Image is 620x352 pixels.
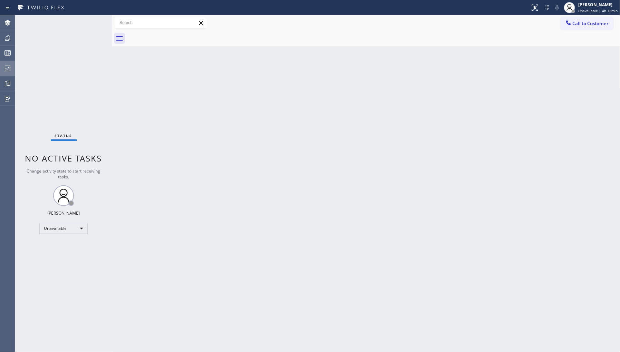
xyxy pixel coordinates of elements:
[27,168,101,180] span: Change activity state to start receiving tasks.
[47,210,80,216] div: [PERSON_NAME]
[573,20,609,27] span: Call to Customer
[55,133,73,138] span: Status
[579,8,618,13] span: Unavailable | 4h 12min
[561,17,613,30] button: Call to Customer
[25,153,102,164] span: No active tasks
[39,223,88,234] div: Unavailable
[552,3,562,12] button: Mute
[114,17,207,28] input: Search
[579,2,618,8] div: [PERSON_NAME]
